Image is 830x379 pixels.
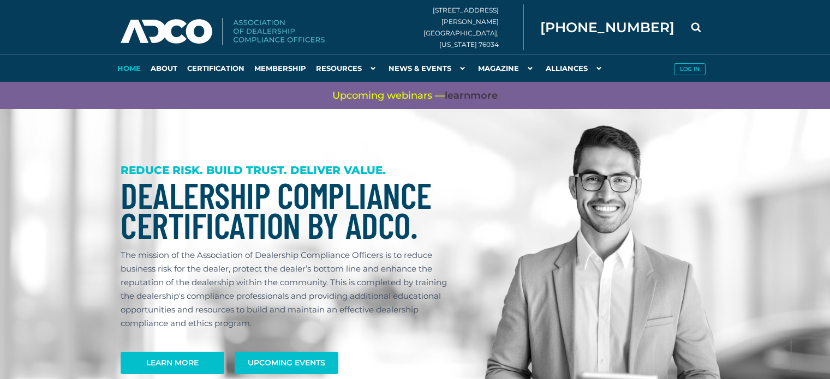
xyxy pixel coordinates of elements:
[121,164,458,177] h3: REDUCE RISK. BUILD TRUST. DELIVER VALUE.
[121,352,224,374] a: Learn More
[121,180,458,240] h1: Dealership Compliance Certification by ADCO.
[445,89,498,103] a: learnmore
[384,55,473,82] a: News & Events
[332,89,498,103] span: Upcoming webinars —
[674,63,706,75] button: Log in
[112,55,146,82] a: Home
[423,4,524,50] div: [STREET_ADDRESS][PERSON_NAME] [GEOGRAPHIC_DATA], [US_STATE] 76034
[311,55,384,82] a: Resources
[669,55,710,82] a: Log in
[146,55,182,82] a: About
[235,352,338,374] a: Upcoming Events
[182,55,249,82] a: Certification
[121,18,325,45] img: Association of Dealership Compliance Officers logo
[249,55,311,82] a: Membership
[473,55,541,82] a: Magazine
[540,21,674,34] span: [PHONE_NUMBER]
[445,89,470,101] span: learn
[541,55,610,82] a: Alliances
[121,248,458,330] p: The mission of the Association of Dealership Compliance Officers is to reduce business risk for t...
